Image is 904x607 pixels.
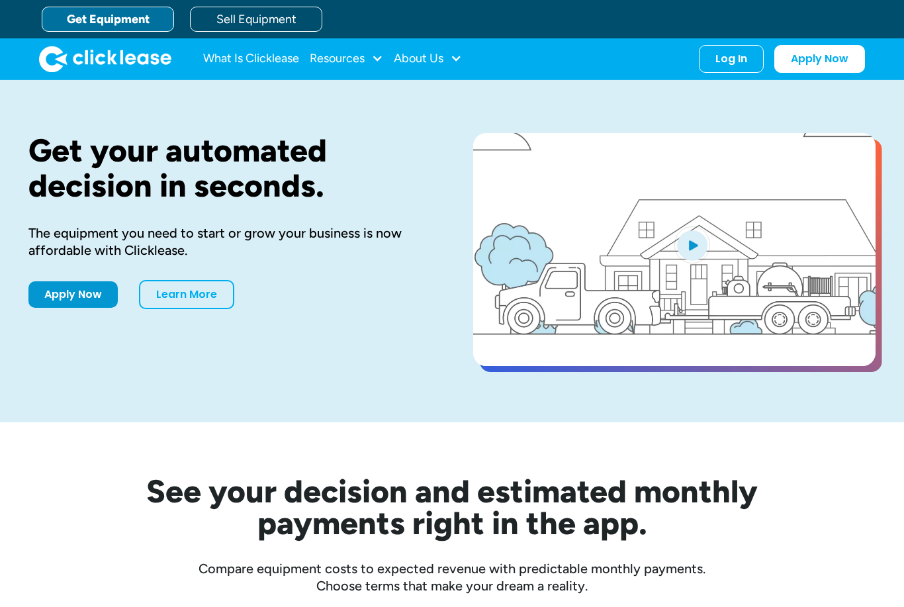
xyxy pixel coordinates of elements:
[674,226,710,263] img: Blue play button logo on a light blue circular background
[42,7,174,32] a: Get Equipment
[28,560,876,594] div: Compare equipment costs to expected revenue with predictable monthly payments. Choose terms that ...
[39,46,171,72] img: Clicklease logo
[394,46,462,72] div: About Us
[203,46,299,72] a: What Is Clicklease
[715,52,747,66] div: Log In
[28,133,431,203] h1: Get your automated decision in seconds.
[310,46,383,72] div: Resources
[774,45,865,73] a: Apply Now
[39,46,171,72] a: home
[81,475,823,539] h2: See your decision and estimated monthly payments right in the app.
[473,133,876,366] a: open lightbox
[28,281,118,308] a: Apply Now
[190,7,322,32] a: Sell Equipment
[139,280,234,309] a: Learn More
[28,224,431,259] div: The equipment you need to start or grow your business is now affordable with Clicklease.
